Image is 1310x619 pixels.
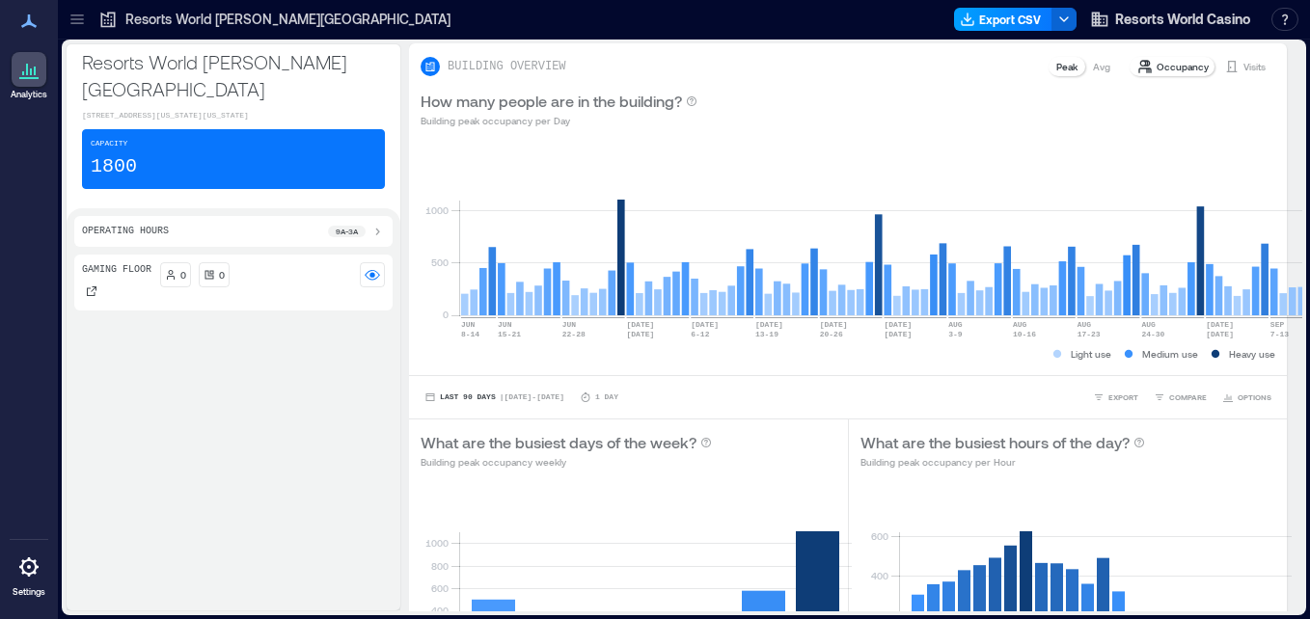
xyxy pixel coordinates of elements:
[82,224,169,239] p: Operating Hours
[691,330,709,338] text: 6-12
[1013,320,1027,329] text: AUG
[562,320,577,329] text: JUN
[11,89,47,100] p: Analytics
[870,530,887,542] tspan: 600
[1142,330,1165,338] text: 24-30
[125,10,450,29] p: Resorts World [PERSON_NAME][GEOGRAPHIC_DATA]
[425,537,449,549] tspan: 1000
[82,48,385,102] p: Resorts World [PERSON_NAME][GEOGRAPHIC_DATA]
[1157,59,1209,74] p: Occupancy
[443,309,449,320] tspan: 0
[948,330,963,338] text: 3-9
[1108,391,1138,403] span: EXPORT
[219,267,225,283] p: 0
[13,586,45,598] p: Settings
[431,582,449,594] tspan: 600
[755,330,778,338] text: 13-19
[1071,346,1111,362] p: Light use
[421,454,712,470] p: Building peak occupancy weekly
[421,388,568,407] button: Last 90 Days |[DATE]-[DATE]
[948,320,963,329] text: AUG
[1206,330,1234,338] text: [DATE]
[91,138,127,149] p: Capacity
[336,226,358,237] p: 9a - 3a
[1169,391,1207,403] span: COMPARE
[421,90,682,113] p: How many people are in the building?
[1084,4,1256,35] button: Resorts World Casino
[1229,346,1275,362] p: Heavy use
[870,570,887,581] tspan: 400
[627,320,655,329] text: [DATE]
[954,8,1052,31] button: Export CSV
[1089,388,1142,407] button: EXPORT
[498,320,512,329] text: JUN
[885,320,913,329] text: [DATE]
[1218,388,1275,407] button: OPTIONS
[421,431,696,454] p: What are the busiest days of the week?
[627,330,655,338] text: [DATE]
[180,267,186,283] p: 0
[431,560,449,572] tspan: 800
[431,605,449,616] tspan: 400
[1093,59,1110,74] p: Avg
[1078,320,1092,329] text: AUG
[431,256,449,268] tspan: 500
[1078,330,1101,338] text: 17-23
[1270,320,1285,329] text: SEP
[820,320,848,329] text: [DATE]
[595,391,618,403] p: 1 Day
[1142,346,1198,362] p: Medium use
[1270,330,1289,338] text: 7-13
[691,320,719,329] text: [DATE]
[1013,330,1036,338] text: 10-16
[5,46,53,106] a: Analytics
[498,330,521,338] text: 15-21
[82,262,151,278] p: Gaming Floor
[860,431,1130,454] p: What are the busiest hours of the day?
[91,153,137,180] p: 1800
[562,330,586,338] text: 22-28
[425,204,449,216] tspan: 1000
[448,59,565,74] p: BUILDING OVERVIEW
[1243,59,1266,74] p: Visits
[461,330,479,338] text: 8-14
[1056,59,1078,74] p: Peak
[755,320,783,329] text: [DATE]
[820,330,843,338] text: 20-26
[860,454,1145,470] p: Building peak occupancy per Hour
[461,320,476,329] text: JUN
[1150,388,1211,407] button: COMPARE
[1142,320,1157,329] text: AUG
[1115,10,1250,29] span: Resorts World Casino
[1238,391,1271,403] span: OPTIONS
[885,330,913,338] text: [DATE]
[82,110,385,121] p: [STREET_ADDRESS][US_STATE][US_STATE]
[1206,320,1234,329] text: [DATE]
[421,113,697,128] p: Building peak occupancy per Day
[6,544,52,604] a: Settings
